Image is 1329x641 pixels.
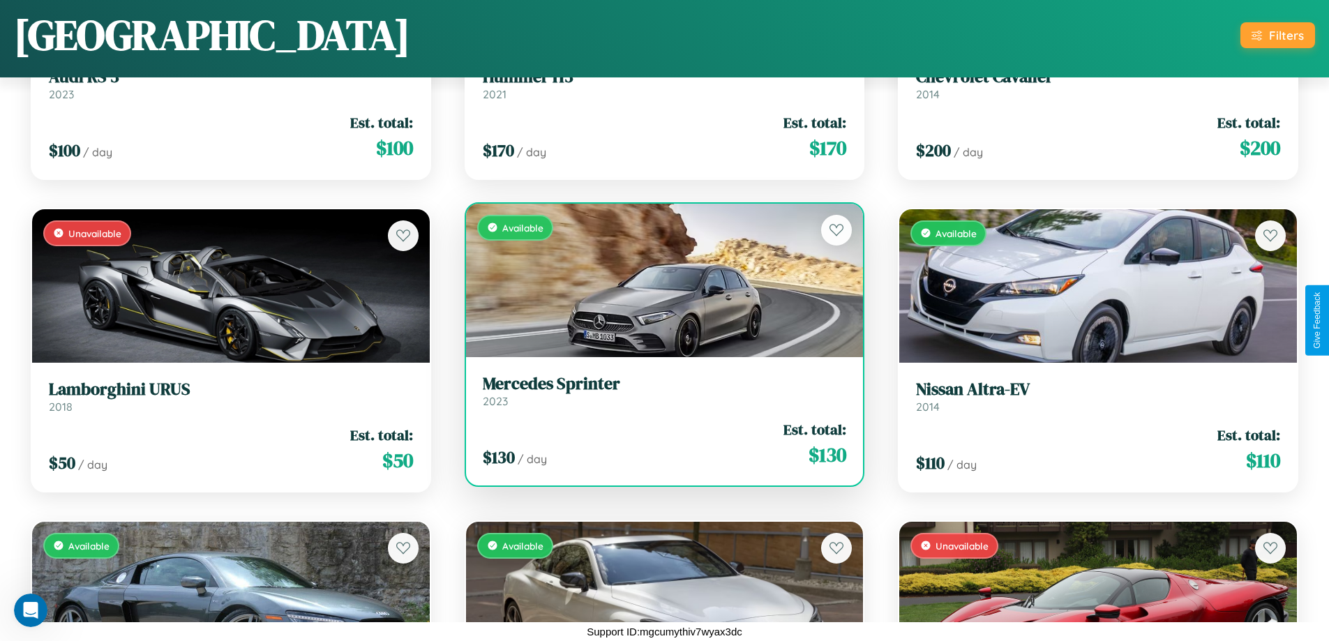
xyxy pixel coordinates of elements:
[1240,134,1280,162] span: $ 200
[350,425,413,445] span: Est. total:
[916,87,940,101] span: 2014
[78,458,107,472] span: / day
[49,379,413,400] h3: Lamborghini URUS
[49,87,74,101] span: 2023
[916,139,951,162] span: $ 200
[916,400,940,414] span: 2014
[936,227,977,239] span: Available
[518,452,547,466] span: / day
[947,458,977,472] span: / day
[483,374,847,394] h3: Mercedes Sprinter
[916,379,1280,414] a: Nissan Altra-EV2014
[483,67,847,87] h3: Hummer H3
[1246,446,1280,474] span: $ 110
[809,134,846,162] span: $ 170
[483,67,847,101] a: Hummer H32021
[376,134,413,162] span: $ 100
[49,451,75,474] span: $ 50
[382,446,413,474] span: $ 50
[483,374,847,408] a: Mercedes Sprinter2023
[936,540,989,552] span: Unavailable
[954,145,983,159] span: / day
[1217,112,1280,133] span: Est. total:
[49,139,80,162] span: $ 100
[916,67,1280,101] a: Chevrolet Cavalier2014
[483,394,508,408] span: 2023
[49,67,413,101] a: Audi RS 32023
[49,67,413,87] h3: Audi RS 3
[68,540,110,552] span: Available
[1269,28,1304,43] div: Filters
[783,419,846,439] span: Est. total:
[783,112,846,133] span: Est. total:
[1240,22,1315,48] button: Filters
[916,67,1280,87] h3: Chevrolet Cavalier
[809,441,846,469] span: $ 130
[916,379,1280,400] h3: Nissan Altra-EV
[916,451,945,474] span: $ 110
[587,622,742,641] p: Support ID: mgcumythiv7wyax3dc
[502,222,543,234] span: Available
[483,139,514,162] span: $ 170
[83,145,112,159] span: / day
[1217,425,1280,445] span: Est. total:
[1312,292,1322,349] div: Give Feedback
[14,594,47,627] iframe: Intercom live chat
[483,87,506,101] span: 2021
[502,540,543,552] span: Available
[68,227,121,239] span: Unavailable
[517,145,546,159] span: / day
[483,446,515,469] span: $ 130
[49,379,413,414] a: Lamborghini URUS2018
[350,112,413,133] span: Est. total:
[49,400,73,414] span: 2018
[14,6,410,63] h1: [GEOGRAPHIC_DATA]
